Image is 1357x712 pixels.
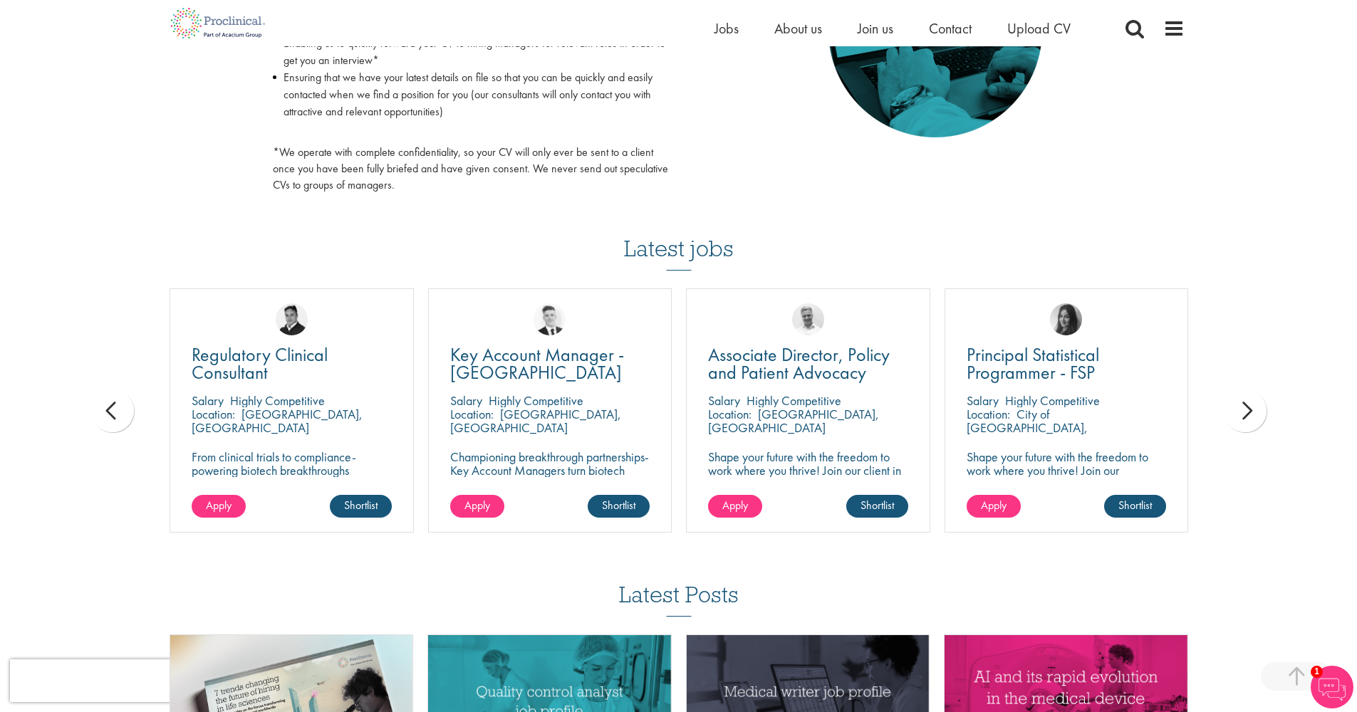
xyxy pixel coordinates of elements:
a: Key Account Manager - [GEOGRAPHIC_DATA] [450,346,650,382]
p: [GEOGRAPHIC_DATA], [GEOGRAPHIC_DATA] [708,406,879,436]
span: 1 [1311,666,1323,678]
span: Apply [464,498,490,513]
a: About us [774,19,822,38]
a: Jobs [714,19,739,38]
p: Highly Competitive [489,392,583,409]
span: Apply [206,498,232,513]
li: Enabling us to quickly forward your CV to hiring managers for relevant roles in order to get you ... [273,35,668,69]
span: Apply [722,498,748,513]
span: Principal Statistical Programmer - FSP [967,342,1099,384]
a: Shortlist [1104,495,1166,518]
a: Apply [708,495,762,518]
a: Join us [858,19,893,38]
span: Location: [192,406,235,422]
h3: Latest Posts [619,582,739,617]
p: Highly Competitive [1005,392,1100,409]
a: Upload CV [1007,19,1071,38]
img: Joshua Bye [792,303,824,335]
span: Location: [967,406,1010,422]
span: Salary [967,392,999,409]
span: Key Account Manager - [GEOGRAPHIC_DATA] [450,342,624,384]
p: [GEOGRAPHIC_DATA], [GEOGRAPHIC_DATA] [450,406,621,436]
p: Highly Competitive [230,392,325,409]
div: prev [91,389,134,432]
a: Shortlist [846,495,908,518]
a: Apply [192,495,246,518]
p: *We operate with complete confidentiality, so your CV will only ever be sent to a client once you... [273,145,668,194]
a: Apply [450,495,504,518]
div: next [1224,389,1267,432]
span: Salary [192,392,224,409]
p: Highly Competitive [747,392,841,409]
p: [GEOGRAPHIC_DATA], [GEOGRAPHIC_DATA] [192,406,363,436]
h3: Latest jobs [624,201,734,271]
img: Peter Duvall [276,303,308,335]
span: Salary [708,392,740,409]
a: Shortlist [330,495,392,518]
a: Apply [967,495,1021,518]
a: Shortlist [588,495,650,518]
span: Location: [450,406,494,422]
a: Regulatory Clinical Consultant [192,346,392,382]
img: Heidi Hennigan [1050,303,1082,335]
p: Shape your future with the freedom to work where you thrive! Join our client in this hybrid role ... [708,450,908,491]
img: Chatbot [1311,666,1353,708]
span: Apply [981,498,1007,513]
li: Ensuring that we have your latest details on file so that you can be quickly and easily contacted... [273,69,668,137]
img: Nicolas Daniel [534,303,566,335]
a: Associate Director, Policy and Patient Advocacy [708,346,908,382]
iframe: reCAPTCHA [10,659,192,702]
span: Location: [708,406,752,422]
p: Shape your future with the freedom to work where you thrive! Join our pharmaceutical client with ... [967,450,1167,504]
span: Regulatory Clinical Consultant [192,342,328,384]
span: Salary [450,392,482,409]
a: Contact [929,19,972,38]
a: Principal Statistical Programmer - FSP [967,346,1167,382]
span: Associate Director, Policy and Patient Advocacy [708,342,890,384]
p: Championing breakthrough partnerships-Key Account Managers turn biotech innovation into lasting c... [450,450,650,491]
p: From clinical trials to compliance-powering biotech breakthroughs remotely, where precision meets... [192,450,392,504]
p: City of [GEOGRAPHIC_DATA], [GEOGRAPHIC_DATA] [967,406,1088,449]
